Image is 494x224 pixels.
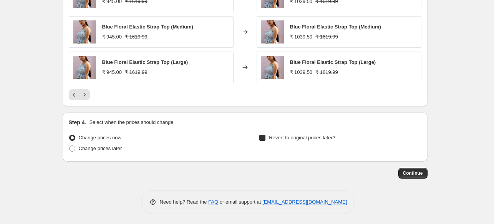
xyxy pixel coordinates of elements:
[69,89,80,100] button: Previous
[69,89,90,100] nav: Pagination
[102,59,188,65] span: Blue Floral Elastic Strap Top (Large)
[261,20,284,43] img: 20230316222946384_80x.jpg
[398,168,428,179] button: Continue
[315,69,338,75] span: ₹ 1619.99
[102,24,193,30] span: Blue Floral Elastic Strap Top (Medium)
[403,170,423,176] span: Continue
[261,56,284,79] img: 20230316222946384_80x.jpg
[208,199,218,205] a: FAQ
[73,56,96,79] img: 20230316222946384_80x.jpg
[89,119,173,126] p: Select when the prices should change
[79,89,90,100] button: Next
[102,69,122,75] span: ₹ 945.00
[79,135,121,140] span: Change prices now
[73,20,96,43] img: 20230316222946384_80x.jpg
[290,34,313,40] span: ₹ 1039.50
[262,199,347,205] a: [EMAIL_ADDRESS][DOMAIN_NAME]
[290,69,313,75] span: ₹ 1039.50
[79,145,122,151] span: Change prices later
[269,135,335,140] span: Revert to original prices later?
[160,199,209,205] span: Need help? Read the
[218,199,262,205] span: or email support at
[125,69,148,75] span: ₹ 1619.99
[315,34,338,40] span: ₹ 1619.99
[290,59,376,65] span: Blue Floral Elastic Strap Top (Large)
[125,34,148,40] span: ₹ 1619.99
[69,119,86,126] h2: Step 4.
[102,34,122,40] span: ₹ 945.00
[290,24,381,30] span: Blue Floral Elastic Strap Top (Medium)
